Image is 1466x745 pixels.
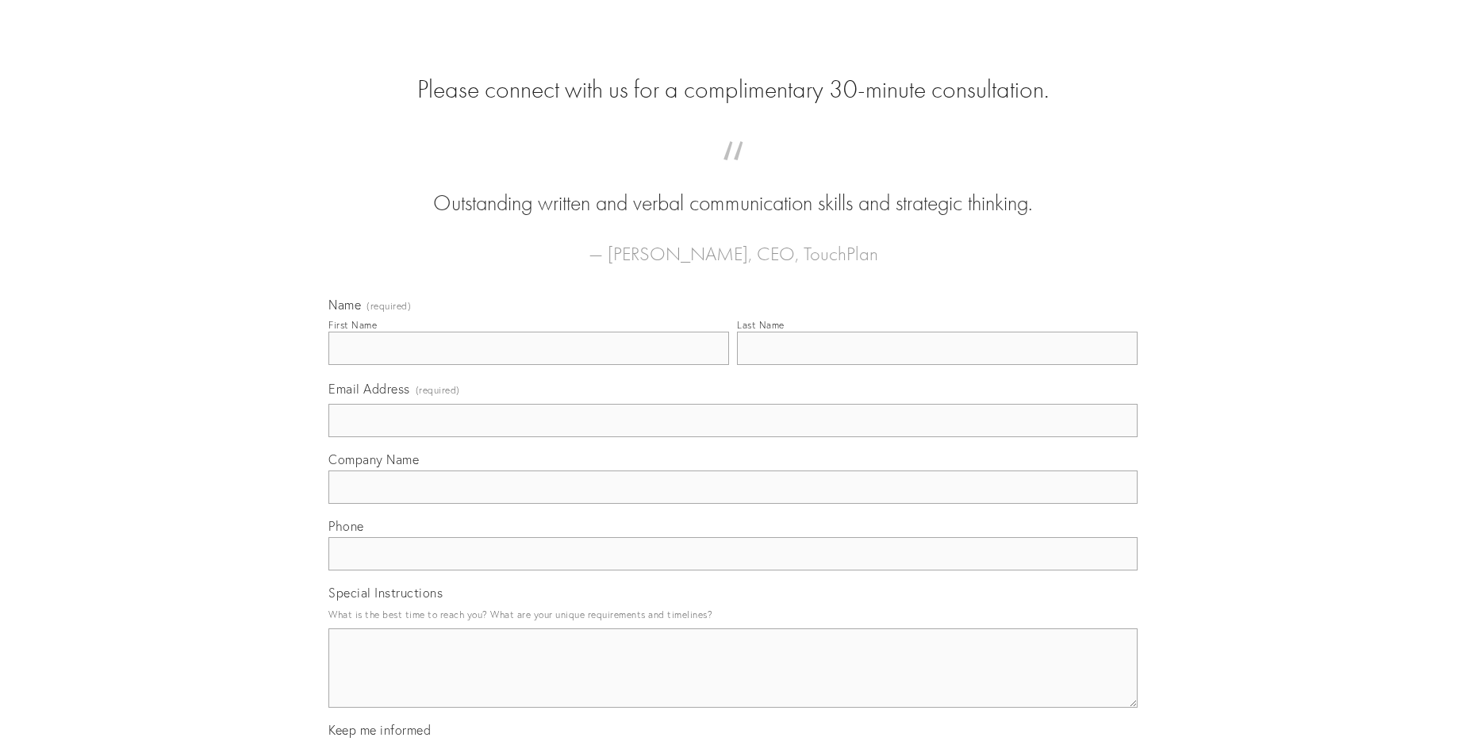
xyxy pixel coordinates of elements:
span: (required) [366,301,411,311]
blockquote: Outstanding written and verbal communication skills and strategic thinking. [354,157,1112,219]
span: (required) [416,379,460,401]
span: Name [328,297,361,313]
figcaption: — [PERSON_NAME], CEO, TouchPlan [354,219,1112,270]
span: Email Address [328,381,410,397]
p: What is the best time to reach you? What are your unique requirements and timelines? [328,604,1138,625]
span: Company Name [328,451,419,467]
div: First Name [328,319,377,331]
span: Phone [328,518,364,534]
span: “ [354,157,1112,188]
span: Keep me informed [328,722,431,738]
div: Last Name [737,319,785,331]
h2: Please connect with us for a complimentary 30-minute consultation. [328,75,1138,105]
span: Special Instructions [328,585,443,601]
